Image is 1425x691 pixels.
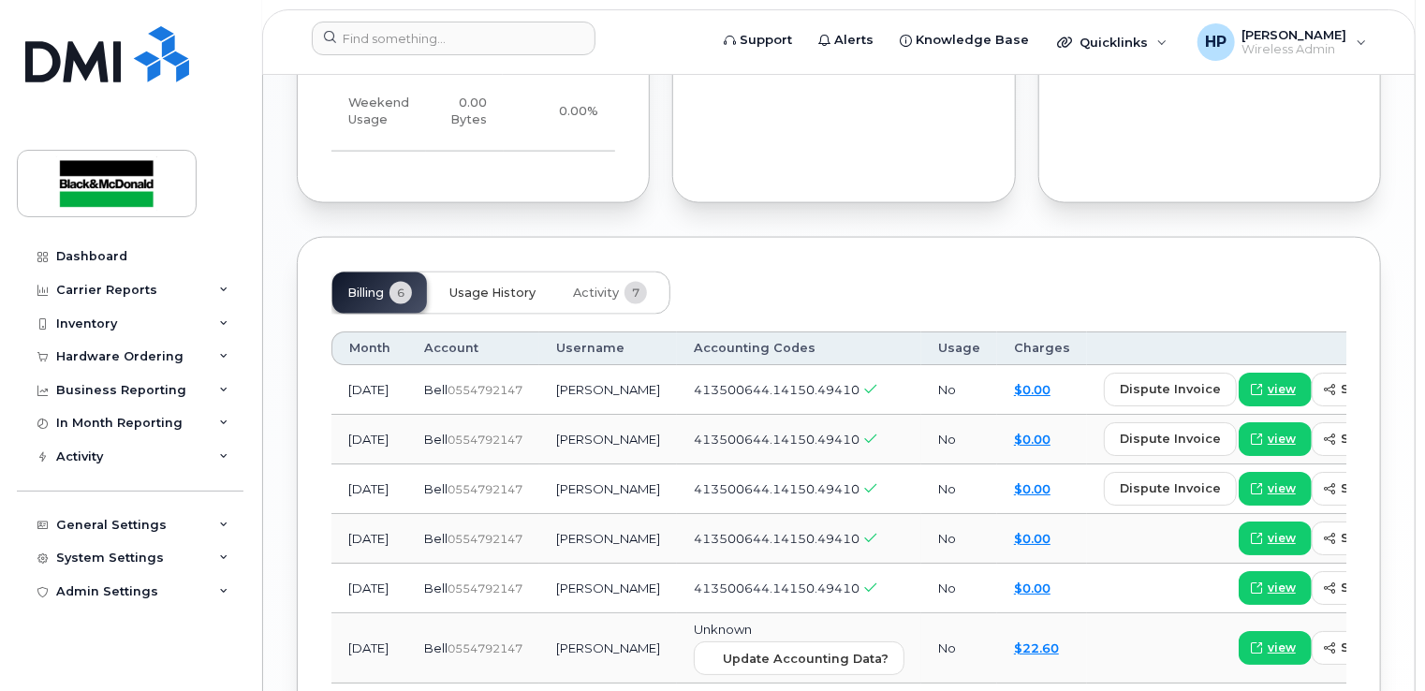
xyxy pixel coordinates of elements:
span: view [1268,580,1296,596]
span: 413500644.14150.49410 [694,432,859,447]
span: send copy [1341,380,1411,398]
span: Bell [424,531,448,546]
span: view [1268,480,1296,497]
a: view [1239,422,1312,456]
td: No [921,514,997,564]
td: No [921,365,997,415]
span: 0554792147 [448,581,522,595]
span: view [1268,640,1296,656]
td: [PERSON_NAME] [539,514,677,564]
a: view [1239,472,1312,506]
a: $0.00 [1014,531,1050,546]
span: view [1268,530,1296,547]
span: Activity [573,286,619,301]
a: $0.00 [1014,581,1050,595]
button: dispute invoice [1104,472,1237,506]
td: [DATE] [331,415,407,464]
td: 0.00 Bytes [426,73,504,152]
span: 0554792147 [448,641,522,655]
th: Usage [921,331,997,365]
span: 413500644.14150.49410 [694,581,859,595]
span: Wireless Admin [1242,42,1347,57]
span: send copy [1341,639,1411,656]
span: send copy [1341,479,1411,497]
tr: Friday from 6:00pm to Monday 8:00am [331,73,615,152]
button: dispute invoice [1104,373,1237,406]
span: 0554792147 [448,383,522,397]
span: Support [740,31,792,50]
input: Find something... [312,22,595,55]
span: Knowledge Base [916,31,1029,50]
span: Bell [424,581,448,595]
td: [PERSON_NAME] [539,415,677,464]
td: [DATE] [331,613,407,684]
a: Support [711,22,805,59]
th: Charges [997,331,1087,365]
td: No [921,564,997,613]
span: dispute invoice [1120,380,1221,398]
th: Month [331,331,407,365]
span: 0554792147 [448,433,522,447]
span: 7 [624,282,647,304]
a: $0.00 [1014,382,1050,397]
span: Alerts [834,31,874,50]
span: Bell [424,640,448,655]
td: [DATE] [331,564,407,613]
th: Account [407,331,539,365]
div: Quicklinks [1044,23,1181,61]
span: Bell [424,481,448,496]
span: 413500644.14150.49410 [694,382,859,397]
a: $22.60 [1014,640,1059,655]
span: Quicklinks [1080,35,1148,50]
button: Update Accounting Data? [694,641,904,675]
span: dispute invoice [1120,430,1221,448]
span: HP [1205,31,1227,53]
span: [PERSON_NAME] [1242,27,1347,42]
td: [DATE] [331,464,407,514]
td: [DATE] [331,365,407,415]
span: send copy [1341,430,1411,448]
td: [PERSON_NAME] [539,464,677,514]
div: Harsh Patel [1184,23,1380,61]
th: Username [539,331,677,365]
span: 413500644.14150.49410 [694,481,859,496]
td: 0.00% [504,73,615,152]
td: [PERSON_NAME] [539,613,677,684]
button: dispute invoice [1104,422,1237,456]
span: dispute invoice [1120,479,1221,497]
td: [PERSON_NAME] [539,564,677,613]
span: 0554792147 [448,482,522,496]
span: Usage History [449,286,536,301]
a: Knowledge Base [887,22,1042,59]
th: Accounting Codes [677,331,921,365]
span: send copy [1341,579,1411,596]
span: view [1268,431,1296,448]
a: view [1239,522,1312,555]
span: Bell [424,382,448,397]
span: send copy [1341,529,1411,547]
span: 413500644.14150.49410 [694,531,859,546]
span: 0554792147 [448,532,522,546]
a: view [1239,571,1312,605]
td: No [921,464,997,514]
a: $0.00 [1014,481,1050,496]
span: Unknown [694,622,752,637]
td: No [921,613,997,684]
td: No [921,415,997,464]
td: [PERSON_NAME] [539,365,677,415]
a: view [1239,373,1312,406]
a: $0.00 [1014,432,1050,447]
td: [DATE] [331,514,407,564]
span: Update Accounting Data? [723,650,889,668]
td: Weekend Usage [331,73,426,152]
a: Alerts [805,22,887,59]
span: view [1268,381,1296,398]
span: Bell [424,432,448,447]
a: view [1239,631,1312,665]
